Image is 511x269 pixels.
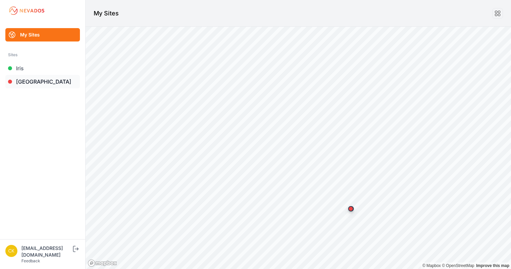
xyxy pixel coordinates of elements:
[5,28,80,41] a: My Sites
[88,259,117,267] a: Mapbox logo
[344,202,357,215] div: Map marker
[422,263,441,268] a: Mapbox
[8,5,45,16] img: Nevados
[21,258,40,263] a: Feedback
[94,9,119,18] h1: My Sites
[86,27,511,269] canvas: Map
[5,75,80,88] a: [GEOGRAPHIC_DATA]
[8,51,77,59] div: Sites
[442,263,474,268] a: OpenStreetMap
[21,245,72,258] div: [EMAIL_ADDRESS][DOMAIN_NAME]
[5,62,80,75] a: Iris
[476,263,509,268] a: Map feedback
[5,245,17,257] img: ckent@prim.com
